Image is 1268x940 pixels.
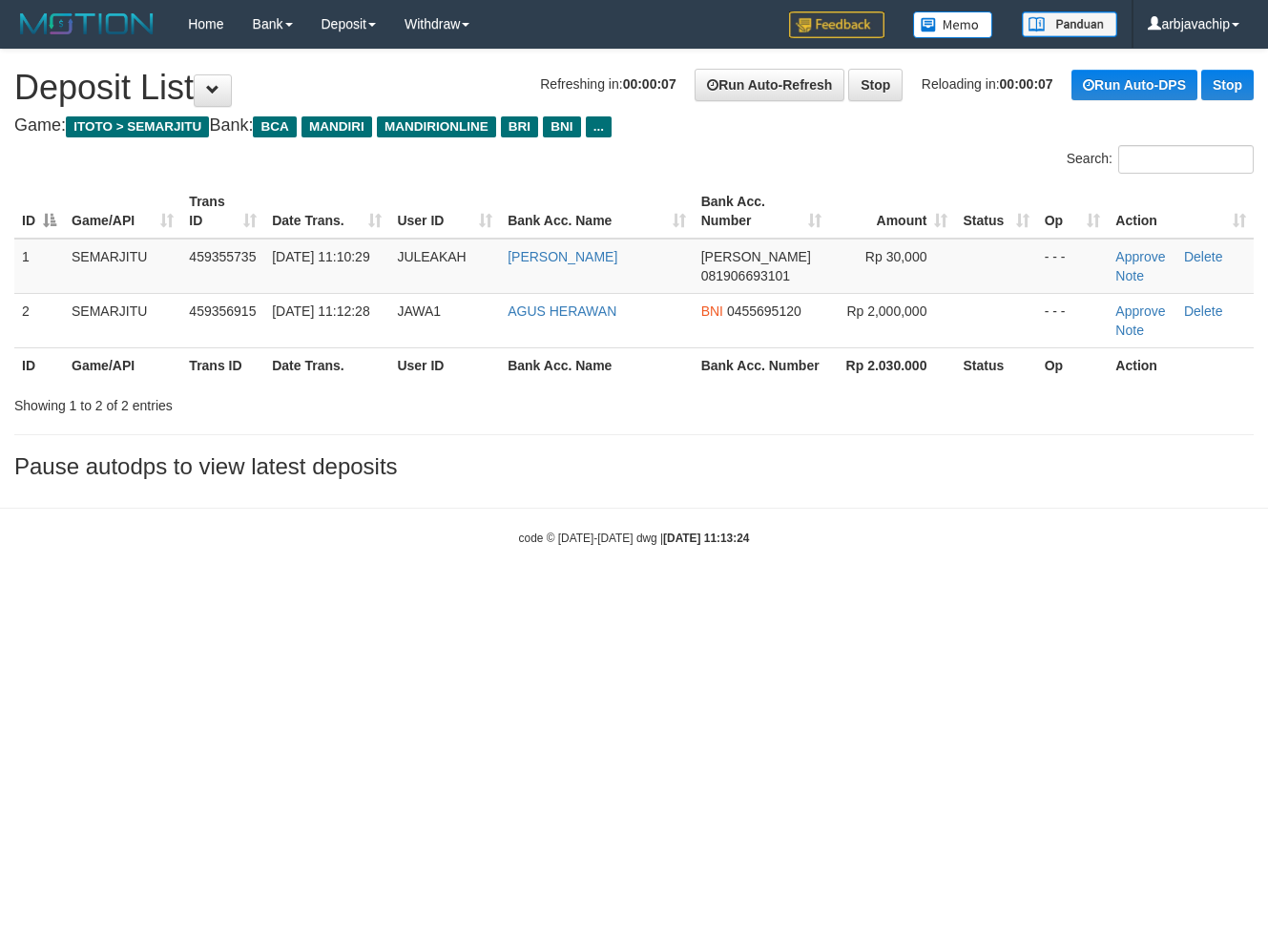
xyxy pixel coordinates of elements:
[913,11,993,38] img: Button%20Memo.svg
[1037,184,1109,239] th: Op: activate to sort column ascending
[623,76,676,92] strong: 00:00:07
[1022,11,1117,37] img: panduan.png
[701,303,723,319] span: BNI
[64,347,181,383] th: Game/API
[955,347,1036,383] th: Status
[64,239,181,294] td: SEMARJITU
[189,249,256,264] span: 459355735
[301,116,372,137] span: MANDIRI
[272,303,369,319] span: [DATE] 11:12:28
[14,347,64,383] th: ID
[865,249,927,264] span: Rp 30,000
[789,11,884,38] img: Feedback.jpg
[1184,249,1222,264] a: Delete
[189,303,256,319] span: 459356915
[181,184,264,239] th: Trans ID: activate to sort column ascending
[1184,303,1222,319] a: Delete
[1201,70,1254,100] a: Stop
[829,184,955,239] th: Amount: activate to sort column ascending
[1037,239,1109,294] td: - - -
[701,268,790,283] span: Copy 081906693101 to clipboard
[540,76,676,92] span: Refreshing in:
[1000,76,1053,92] strong: 00:00:07
[955,184,1036,239] th: Status: activate to sort column ascending
[1108,347,1254,383] th: Action
[727,303,801,319] span: Copy 0455695120 to clipboard
[64,184,181,239] th: Game/API: activate to sort column ascending
[1067,145,1254,174] label: Search:
[500,184,694,239] th: Bank Acc. Name: activate to sort column ascending
[272,249,369,264] span: [DATE] 11:10:29
[397,249,466,264] span: JULEAKAH
[663,532,749,545] strong: [DATE] 11:13:24
[14,293,64,347] td: 2
[701,249,811,264] span: [PERSON_NAME]
[1071,70,1197,100] a: Run Auto-DPS
[377,116,496,137] span: MANDIRIONLINE
[846,303,926,319] span: Rp 2,000,000
[389,347,500,383] th: User ID
[389,184,500,239] th: User ID: activate to sort column ascending
[253,116,296,137] span: BCA
[1037,347,1109,383] th: Op
[508,249,617,264] a: [PERSON_NAME]
[1115,249,1165,264] a: Approve
[181,347,264,383] th: Trans ID
[64,293,181,347] td: SEMARJITU
[14,116,1254,136] h4: Game: Bank:
[1115,323,1144,338] a: Note
[14,388,514,415] div: Showing 1 to 2 of 2 entries
[1115,268,1144,283] a: Note
[14,239,64,294] td: 1
[500,347,694,383] th: Bank Acc. Name
[1115,303,1165,319] a: Approve
[694,184,830,239] th: Bank Acc. Number: activate to sort column ascending
[922,76,1053,92] span: Reloading in:
[264,347,389,383] th: Date Trans.
[519,532,750,545] small: code © [DATE]-[DATE] dwg |
[66,116,209,137] span: ITOTO > SEMARJITU
[695,69,844,101] a: Run Auto-Refresh
[14,184,64,239] th: ID: activate to sort column descending
[829,347,955,383] th: Rp 2.030.000
[264,184,389,239] th: Date Trans.: activate to sort column ascending
[14,454,1254,479] h3: Pause autodps to view latest deposits
[586,116,612,137] span: ...
[1108,184,1254,239] th: Action: activate to sort column ascending
[508,303,616,319] a: AGUS HERAWAN
[1037,293,1109,347] td: - - -
[14,69,1254,107] h1: Deposit List
[397,303,441,319] span: JAWA1
[1118,145,1254,174] input: Search:
[501,116,538,137] span: BRI
[14,10,159,38] img: MOTION_logo.png
[543,116,580,137] span: BNI
[848,69,903,101] a: Stop
[694,347,830,383] th: Bank Acc. Number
